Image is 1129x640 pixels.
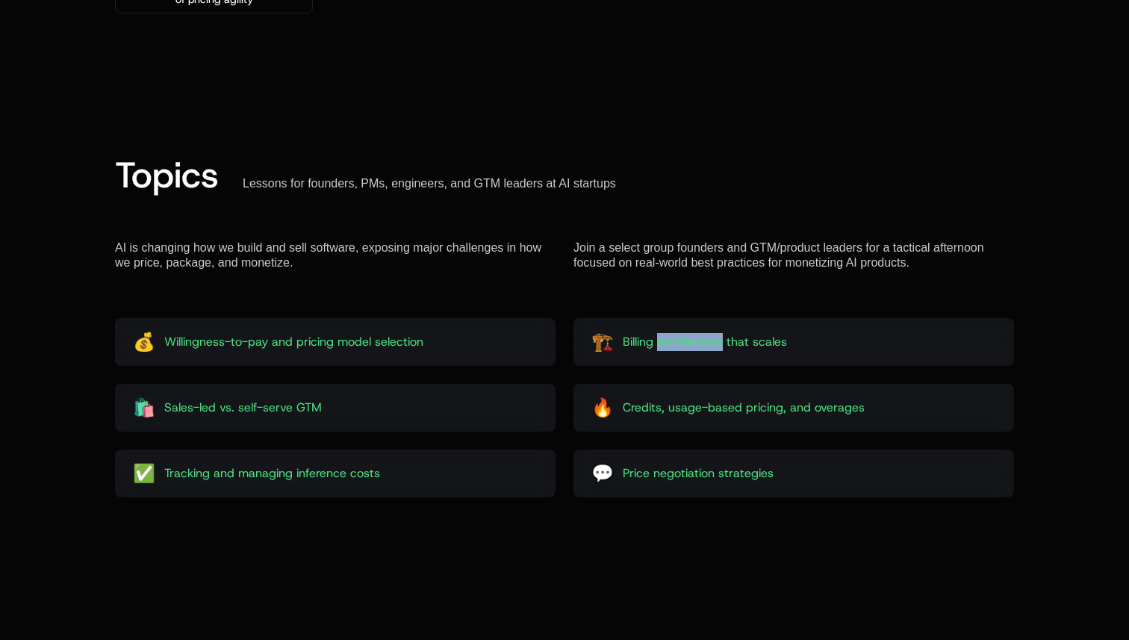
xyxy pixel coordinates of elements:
[133,462,155,485] span: ✅
[591,330,614,354] span: 🏗️
[164,333,423,351] span: Willingness-to-pay and pricing model selection
[115,240,556,270] div: AI is changing how we build and sell software, exposing major challenges in how we price, package...
[623,465,774,482] span: Price negotiation strategies
[591,396,614,420] span: 🔥
[591,462,614,485] span: 💬
[164,465,380,482] span: Tracking and managing inference costs
[573,240,1014,270] div: Join a select group founders and GTM/product leaders for a tactical afternoon focused on real-wor...
[133,396,155,420] span: 🛍️
[164,399,322,417] span: Sales-led vs. self-serve GTM
[133,330,155,354] span: 💰
[115,151,219,199] span: Topics
[623,333,787,351] span: Billing architecture that scales
[243,176,616,191] div: Lessons for founders, PMs, engineers, and GTM leaders at AI startups
[623,399,865,417] span: Credits, usage-based pricing, and overages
